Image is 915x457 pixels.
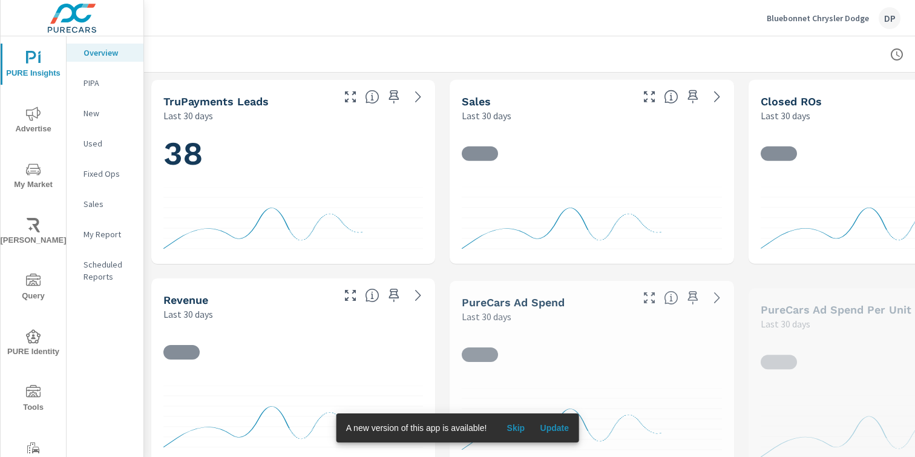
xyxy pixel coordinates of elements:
[67,74,143,92] div: PIPA
[365,288,379,303] span: Total sales revenue over the selected date range. [Source: This data is sourced from the dealer’s...
[4,162,62,192] span: My Market
[341,286,360,305] button: Make Fullscreen
[683,87,703,107] span: Save this to your personalized report
[4,385,62,415] span: Tools
[761,317,810,331] p: Last 30 days
[163,307,213,321] p: Last 30 days
[540,422,569,433] span: Update
[341,87,360,107] button: Make Fullscreen
[4,329,62,359] span: PURE Identity
[67,134,143,153] div: Used
[84,198,134,210] p: Sales
[535,418,574,438] button: Update
[84,47,134,59] p: Overview
[496,418,535,438] button: Skip
[84,258,134,283] p: Scheduled Reports
[163,294,208,306] h5: Revenue
[462,309,511,324] p: Last 30 days
[462,95,491,108] h5: Sales
[408,87,428,107] a: See more details in report
[163,95,269,108] h5: truPayments Leads
[163,108,213,123] p: Last 30 days
[67,255,143,286] div: Scheduled Reports
[84,137,134,150] p: Used
[67,104,143,122] div: New
[67,44,143,62] div: Overview
[67,195,143,213] div: Sales
[707,288,727,307] a: See more details in report
[640,288,659,307] button: Make Fullscreen
[501,422,530,433] span: Skip
[365,90,379,104] span: The number of truPayments leads.
[462,296,565,309] h5: PureCars Ad Spend
[683,288,703,307] span: Save this to your personalized report
[84,77,134,89] p: PIPA
[67,225,143,243] div: My Report
[163,133,423,174] h1: 38
[707,87,727,107] a: See more details in report
[84,168,134,180] p: Fixed Ops
[664,90,678,104] span: Number of vehicles sold by the dealership over the selected date range. [Source: This data is sou...
[462,108,511,123] p: Last 30 days
[384,87,404,107] span: Save this to your personalized report
[4,218,62,248] span: [PERSON_NAME]
[4,51,62,81] span: PURE Insights
[761,95,822,108] h5: Closed ROs
[4,274,62,303] span: Query
[84,228,134,240] p: My Report
[384,286,404,305] span: Save this to your personalized report
[84,107,134,119] p: New
[664,291,678,305] span: Total cost of media for all PureCars channels for the selected dealership group over the selected...
[346,423,487,433] span: A new version of this app is available!
[640,87,659,107] button: Make Fullscreen
[761,108,810,123] p: Last 30 days
[408,286,428,305] a: See more details in report
[767,13,869,24] p: Bluebonnet Chrysler Dodge
[879,7,900,29] div: DP
[67,165,143,183] div: Fixed Ops
[4,107,62,136] span: Advertise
